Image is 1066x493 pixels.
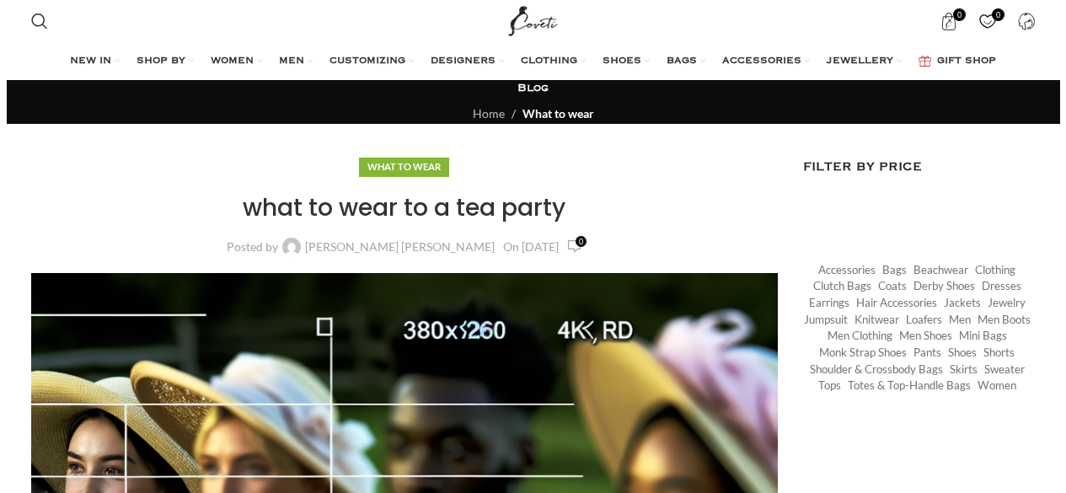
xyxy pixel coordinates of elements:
[828,328,892,344] a: Men Clothing (418 items)
[70,45,120,78] a: NEW IN
[906,312,942,328] a: Loafers (193 items)
[473,106,505,121] a: Home
[329,45,414,78] a: CUSTOMIZING
[856,295,937,311] a: Hair Accessories (245 items)
[975,262,1015,278] a: Clothing (18,086 items)
[949,312,971,328] a: Men (1,906 items)
[913,345,941,361] a: Pants (1,320 items)
[950,362,978,378] a: Skirts (1,010 items)
[882,262,907,278] a: Bags (1,747 items)
[603,45,650,78] a: SHOES
[279,55,304,68] span: MEN
[329,55,405,68] span: CUSTOMIZING
[913,278,975,294] a: Derby shoes (233 items)
[810,362,943,378] a: Shoulder & Crossbody Bags (673 items)
[848,378,971,394] a: Totes & Top-Handle Bags (361 items)
[603,55,641,68] span: SHOES
[959,328,1007,344] a: Mini Bags (369 items)
[23,45,1044,78] div: Main navigation
[899,328,952,344] a: Men Shoes (1,372 items)
[978,378,1016,394] a: Women (21,346 items)
[722,55,801,68] span: ACCESSORIES
[282,238,301,256] img: author-avatar
[971,4,1005,38] div: My Wishlist
[23,4,56,38] a: Search
[521,45,586,78] a: CLOTHING
[809,295,849,311] a: Earrings (185 items)
[827,55,893,68] span: JEWELLERY
[818,262,876,278] a: Accessories (745 items)
[919,45,996,78] a: GIFT SHOP
[279,45,313,78] a: MEN
[983,345,1015,361] a: Shorts (296 items)
[517,81,549,96] h3: Blog
[804,312,848,328] a: Jumpsuit (154 items)
[522,106,594,121] a: What to wear
[70,55,111,68] span: NEW IN
[992,8,1004,21] span: 0
[305,241,495,253] a: [PERSON_NAME] [PERSON_NAME]
[971,4,1005,38] a: 0
[854,312,899,328] a: Knitwear (472 items)
[431,45,504,78] a: DESIGNERS
[953,8,966,21] span: 0
[978,312,1031,328] a: Men Boots (296 items)
[137,55,185,68] span: SHOP BY
[944,295,981,311] a: Jackets (1,158 items)
[827,45,902,78] a: JEWELLERY
[984,362,1025,378] a: Sweater (241 items)
[31,191,779,224] h1: what to wear to a tea party
[137,45,194,78] a: SHOP BY
[576,236,587,247] span: 0
[503,239,559,254] time: On [DATE]
[937,55,996,68] span: GIFT SHOP
[431,55,496,68] span: DESIGNERS
[567,237,582,256] a: 0
[982,278,1021,294] a: Dresses (9,461 items)
[722,45,810,78] a: ACCESSORIES
[521,55,577,68] span: CLOTHING
[367,161,441,172] a: What to wear
[818,378,841,394] a: Tops (2,860 items)
[227,241,278,253] span: Posted by
[803,158,1036,176] h3: Filter by price
[919,56,931,67] img: GiftBag
[988,295,1026,311] a: Jewelry (409 items)
[667,55,697,68] span: BAGS
[932,4,967,38] a: 0
[211,55,254,68] span: WOMEN
[505,13,561,27] a: Site logo
[878,278,907,294] a: Coats (414 items)
[667,45,705,78] a: BAGS
[819,345,907,361] a: Monk strap shoes (262 items)
[913,262,968,278] a: Beachwear (451 items)
[948,345,977,361] a: Shoes (294 items)
[211,45,262,78] a: WOMEN
[813,278,871,294] a: Clutch Bags (155 items)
